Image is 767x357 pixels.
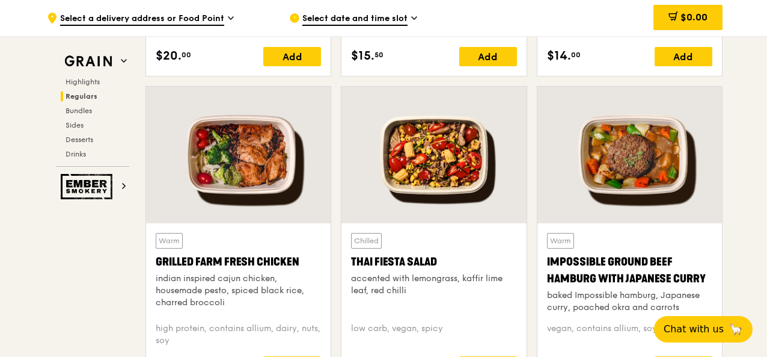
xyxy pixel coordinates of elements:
[182,50,191,60] span: 00
[302,13,408,26] span: Select date and time slot
[156,233,183,249] div: Warm
[60,13,224,26] span: Select a delivery address or Food Point
[61,174,116,199] img: Ember Smokery web logo
[156,273,321,309] div: indian inspired cajun chicken, housemade pesto, spiced black rice, charred broccoli
[351,323,516,347] div: low carb, vegan, spicy
[547,290,712,314] div: baked Impossible hamburg, Japanese curry, poached okra and carrots
[351,273,516,297] div: accented with lemongrass, kaffir lime leaf, red chilli
[156,47,182,65] span: $20.
[61,51,116,72] img: Grain web logo
[66,135,93,144] span: Desserts
[664,322,724,337] span: Chat with us
[571,50,581,60] span: 00
[263,47,321,66] div: Add
[547,47,571,65] span: $14.
[729,322,743,337] span: 🦙
[351,253,516,270] div: Thai Fiesta Salad
[655,47,712,66] div: Add
[66,92,97,101] span: Regulars
[156,323,321,347] div: high protein, contains allium, dairy, nuts, soy
[66,150,86,158] span: Drinks
[374,50,383,60] span: 50
[156,253,321,270] div: Grilled Farm Fresh Chicken
[547,323,712,347] div: vegan, contains allium, soy, wheat
[66,107,92,115] span: Bundles
[547,253,712,287] div: Impossible Ground Beef Hamburg with Japanese Curry
[66,121,84,129] span: Sides
[351,233,382,249] div: Chilled
[680,11,707,23] span: $0.00
[66,78,100,86] span: Highlights
[351,47,374,65] span: $15.
[654,316,753,343] button: Chat with us🦙
[547,233,574,249] div: Warm
[459,47,517,66] div: Add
